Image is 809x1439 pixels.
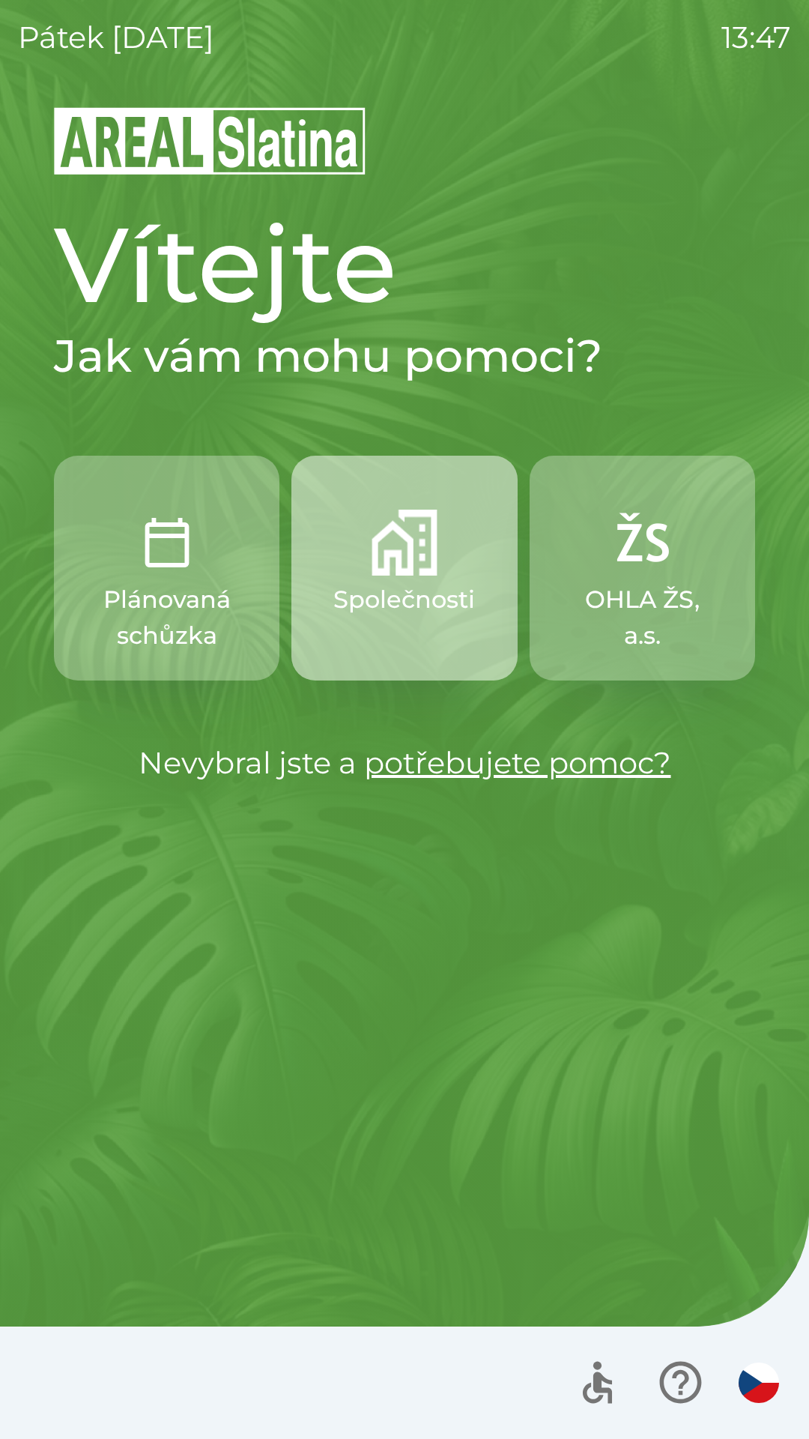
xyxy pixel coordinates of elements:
[90,582,243,654] p: Plánovaná schůzka
[739,1363,779,1403] img: cs flag
[54,201,755,328] h1: Vítejte
[54,105,755,177] img: Logo
[134,510,200,576] img: 0ea463ad-1074-4378-bee6-aa7a2f5b9440.png
[721,15,791,60] p: 13:47
[566,582,719,654] p: OHLA ŽS, a.s.
[54,456,279,681] button: Plánovaná schůzka
[54,328,755,384] h2: Jak vám mohu pomoci?
[291,456,517,681] button: Společnosti
[364,744,671,781] a: potřebujete pomoc?
[609,510,675,576] img: 9f72f9f4-8902-46ff-b4e6-bc4241ee3c12.png
[333,582,475,618] p: Společnosti
[530,456,755,681] button: OHLA ŽS, a.s.
[18,15,214,60] p: pátek [DATE]
[54,740,755,785] p: Nevybral jste a
[372,510,437,576] img: 58b4041c-2a13-40f9-aad2-b58ace873f8c.png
